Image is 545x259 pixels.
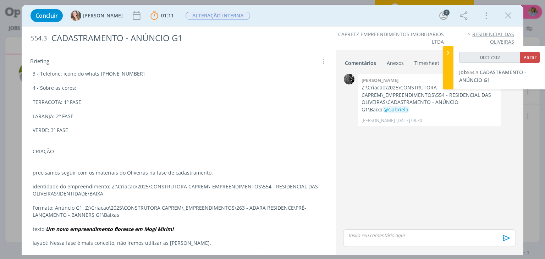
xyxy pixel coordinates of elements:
[48,29,310,47] div: CADASTRAMENTO - ANÚNCIO G1
[387,60,404,67] div: Anexos
[362,84,497,113] p: Z:\Criacao\2025\CONSTRUTORA CAPREM\_EMPREENDIMENTOS\554 - RESIDENCIAL DAS OLIVEIRAS\CADASTRAMENTO...
[344,74,354,84] img: P
[33,204,325,219] p: Formato: Anúncio G1: Z:\Criacao\2025\CONSTRUTORA CAPREM\_EMPREENDIMENTOS\263 - ADARA RESIDENCE\PR...
[523,54,536,61] span: Parar
[30,57,49,66] span: Briefing
[33,148,325,155] p: CRIAÇÃO
[33,70,325,77] p: 3 - Telefone: ícone do whats [PHONE_NUMBER]
[345,56,376,67] a: Comentários
[33,226,325,233] p: texto:
[161,12,174,19] span: 01:11
[22,5,523,255] div: dialog
[31,9,63,22] button: Concluir
[362,117,395,124] p: [PERSON_NAME]
[71,10,81,21] img: G
[520,52,540,63] button: Parar
[338,31,444,45] a: CAPRETZ EMPREENDIMENTOS IMOBILIARIOS LTDA
[31,34,47,42] span: 554.3
[384,106,408,113] span: @Gabriela
[186,12,250,20] span: ALTERAÇÃO INTERNA
[438,10,449,21] button: 2
[33,84,325,92] p: 4 - Sobre as cores:
[396,117,422,124] span: [DATE] 08:30
[444,10,450,16] div: 2
[46,226,174,232] em: Um novo empreendimento floresce em Mogi Mirim!
[33,99,325,106] p: TERRACOTA: 1º FASE
[459,69,526,83] a: Job554.3CADASTRAMENTO - ANÚNCIO G1
[83,13,123,18] span: [PERSON_NAME]
[33,239,325,247] p: layuot: Nessa fase é mais conceito, não iremos utilizar as [PERSON_NAME].
[414,56,440,67] a: Timesheet
[467,69,478,76] span: 554.3
[362,77,398,83] b: [PERSON_NAME]
[472,31,514,45] a: RESIDENCIAL DAS OLIVEIRAS
[33,141,325,148] p: -----------------------------------------
[33,169,325,176] p: precisamos seguir com os materiais do Oliveiras na fase de cadastramento.
[33,127,325,134] p: VERDE: 3º FASE
[185,11,251,20] button: ALTERAÇÃO INTERNA
[35,13,58,18] span: Concluir
[71,10,123,21] button: G[PERSON_NAME]
[459,69,526,83] span: CADASTRAMENTO - ANÚNCIO G1
[33,183,325,197] p: identidade do empreendimento: Z:\Criacao\2025\CONSTRUTORA CAPREM\_EMPREENDIMENTOS\554 - RESIDENCI...
[33,113,325,120] p: LARANJA: 2º FASE
[149,10,176,21] button: 01:11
